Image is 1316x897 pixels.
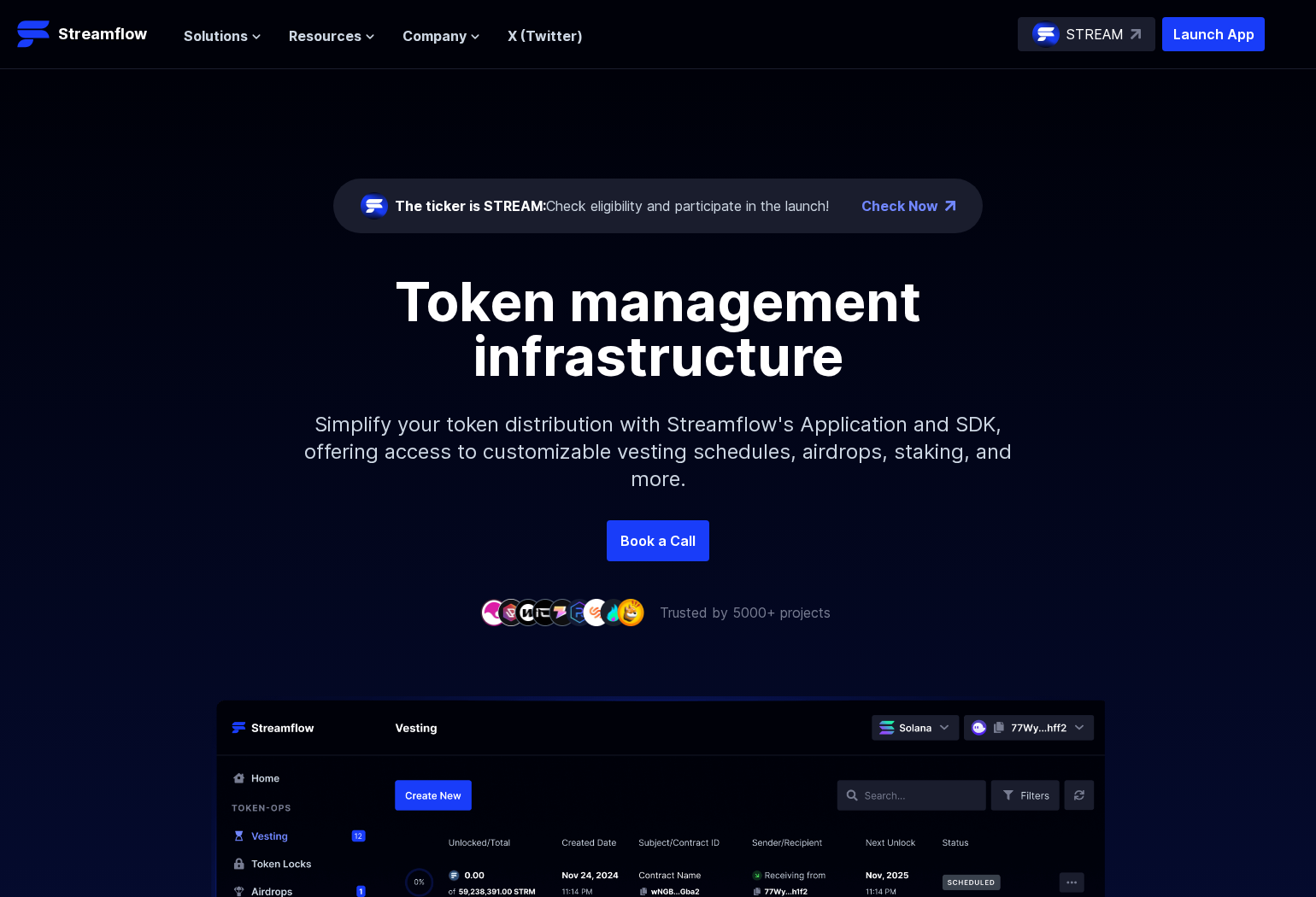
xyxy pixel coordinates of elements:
[289,26,361,46] span: Resources
[395,196,829,216] div: Check eligibility and participate in the launch!
[532,599,559,625] img: company-4
[508,27,583,44] a: X (Twitter)
[514,599,542,625] img: company-3
[1066,24,1124,44] p: STREAM
[549,599,576,625] img: company-5
[945,201,955,211] img: top-right-arrow.png
[660,602,831,623] p: Trusted by 5000+ projects
[1162,17,1265,51] button: Launch App
[566,599,593,625] img: company-6
[480,599,508,625] img: company-1
[861,196,938,216] a: Check Now
[402,26,480,46] button: Company
[361,192,388,220] img: streamflow-logo-circle.png
[273,274,1043,384] h1: Token management infrastructure
[607,520,709,561] a: Book a Call
[184,26,248,46] span: Solutions
[583,599,610,625] img: company-7
[497,599,525,625] img: company-2
[58,22,147,46] p: Streamflow
[291,384,1025,520] p: Simplify your token distribution with Streamflow's Application and SDK, offering access to custom...
[600,599,627,625] img: company-8
[289,26,375,46] button: Resources
[617,599,644,625] img: company-9
[395,197,546,214] span: The ticker is STREAM:
[402,26,467,46] span: Company
[1032,21,1060,48] img: streamflow-logo-circle.png
[1131,29,1141,39] img: top-right-arrow.svg
[17,17,167,51] a: Streamflow
[184,26,261,46] button: Solutions
[17,17,51,51] img: Streamflow Logo
[1018,17,1155,51] a: STREAM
